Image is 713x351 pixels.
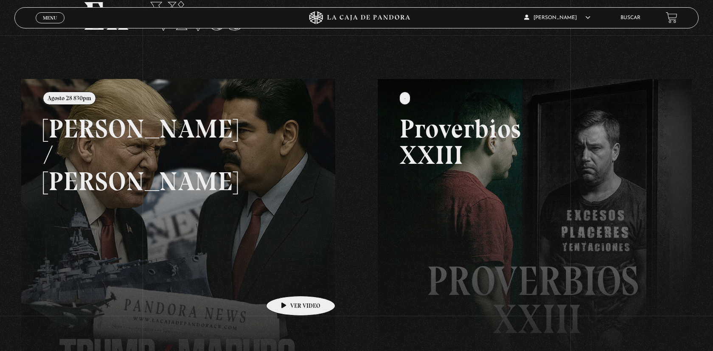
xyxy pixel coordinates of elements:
span: [PERSON_NAME] [524,15,590,20]
span: Cerrar [40,22,60,28]
a: View your shopping cart [666,12,677,23]
a: Buscar [620,15,640,20]
span: Menu [43,15,57,20]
